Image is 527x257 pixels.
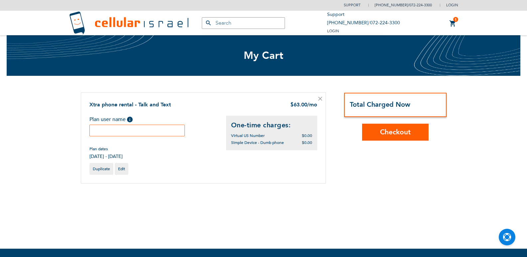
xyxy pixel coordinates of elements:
a: Support [327,11,344,18]
span: 1 [455,17,457,22]
img: Cellular Israel [69,11,189,35]
h2: One-time charges: [231,121,312,130]
span: Duplicate [93,166,110,172]
span: Simple Device - Dumb phone [231,140,284,145]
span: Help [127,117,133,122]
a: [PHONE_NUMBER] [327,20,368,26]
span: Edit [118,166,125,172]
span: $ [290,101,294,109]
a: 072-224-3300 [409,3,432,8]
span: Login [446,3,458,8]
span: Virtual US Number [231,133,265,138]
a: Edit [115,163,128,175]
span: $0.00 [302,140,312,145]
a: Xtra phone rental - Talk and Text [89,101,171,108]
span: Checkout [380,127,411,137]
li: / [368,0,432,10]
div: 63.00 [290,101,317,109]
input: Search [202,17,285,29]
span: My Cart [244,49,284,63]
a: Duplicate [89,163,113,175]
span: $0.00 [302,133,312,138]
span: [DATE] - [DATE] [89,153,123,160]
li: / [327,19,400,27]
span: Login [327,29,339,34]
a: 1 [449,20,457,28]
a: Support [344,3,360,8]
span: Plan dates [89,146,123,152]
span: /mo [307,101,317,108]
a: 072-224-3300 [370,20,400,26]
span: Plan user name [89,116,126,123]
a: [PHONE_NUMBER] [375,3,408,8]
strong: Total Charged Now [350,100,410,109]
button: Checkout [362,124,429,141]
